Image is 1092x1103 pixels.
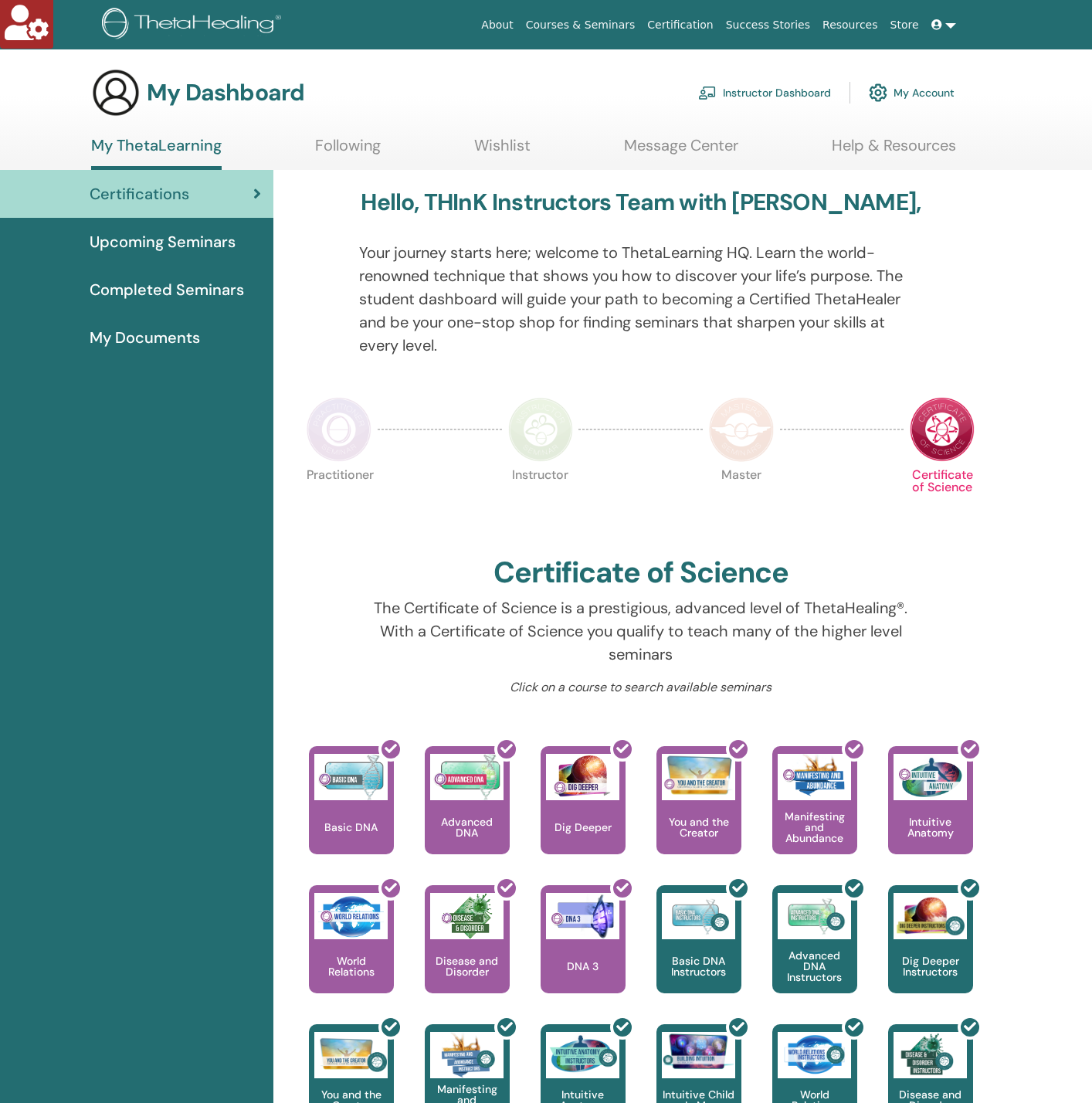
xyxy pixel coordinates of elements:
[772,885,857,1024] a: Advanced DNA Instructors Advanced DNA Instructors
[641,11,719,39] a: Certification
[772,950,857,983] p: Advanced DNA Instructors
[474,136,531,166] a: Wishlist
[541,885,626,1024] a: DNA 3 DNA 3
[541,746,626,885] a: Dig Deeper Dig Deeper
[359,596,922,666] p: The Certificate of Science is a prestigious, advanced level of ThetaHealing®. With a Certificate ...
[624,136,738,166] a: Message Center
[309,955,394,977] p: World Relations
[475,11,519,39] a: About
[709,469,774,534] p: Master
[656,955,741,977] p: Basic DNA Instructors
[869,76,955,110] a: My Account
[772,746,857,885] a: Manifesting and Abundance Manifesting and Abundance
[910,469,975,534] p: Certificate of Science
[869,80,887,106] img: cog.svg
[508,397,573,462] img: Instructor
[361,188,921,216] h3: Hello, THInK Instructors Team with [PERSON_NAME],
[430,893,504,939] img: Disease and Disorder
[309,746,394,885] a: Basic DNA Basic DNA
[90,278,244,301] span: Completed Seminars
[508,469,573,534] p: Instructor
[546,754,619,800] img: Dig Deeper
[698,76,831,110] a: Instructor Dashboard
[888,955,973,977] p: Dig Deeper Instructors
[425,955,510,977] p: Disease and Disorder
[102,8,287,42] img: logo.png
[314,754,388,800] img: Basic DNA
[709,397,774,462] img: Master
[307,397,371,462] img: Practitioner
[894,754,967,800] img: Intuitive Anatomy
[832,136,956,166] a: Help & Resources
[91,68,141,117] img: generic-user-icon.jpg
[698,86,717,100] img: chalkboard-teacher.svg
[662,893,735,939] img: Basic DNA Instructors
[778,893,851,939] img: Advanced DNA Instructors
[910,397,975,462] img: Certificate of Science
[91,136,222,170] a: My ThetaLearning
[888,816,973,838] p: Intuitive Anatomy
[520,11,642,39] a: Courses & Seminars
[90,182,189,205] span: Certifications
[546,1032,619,1078] img: Intuitive Anatomy Instructors
[359,241,922,357] p: Your journey starts here; welcome to ThetaLearning HQ. Learn the world-renowned technique that sh...
[656,816,741,838] p: You and the Creator
[546,893,619,939] img: DNA 3
[894,893,967,939] img: Dig Deeper Instructors
[314,1032,388,1078] img: You and the Creator Instructors
[888,885,973,1024] a: Dig Deeper Instructors Dig Deeper Instructors
[778,1032,851,1078] img: World Relations Instructors
[884,11,925,39] a: Store
[430,1032,504,1078] img: Manifesting and Abundance Instructors
[314,893,388,939] img: World Relations
[359,678,922,697] p: Click on a course to search available seminars
[425,885,510,1024] a: Disease and Disorder Disease and Disorder
[425,816,510,838] p: Advanced DNA
[315,136,381,166] a: Following
[90,230,236,253] span: Upcoming Seminars
[147,79,304,107] h3: My Dashboard
[493,555,788,591] h2: Certificate of Science
[894,1032,967,1078] img: Disease and Disorder Instructors
[720,11,816,39] a: Success Stories
[430,754,504,800] img: Advanced DNA
[778,754,851,800] img: Manifesting and Abundance
[307,469,371,534] p: Practitioner
[425,746,510,885] a: Advanced DNA Advanced DNA
[309,885,394,1024] a: World Relations World Relations
[888,746,973,885] a: Intuitive Anatomy Intuitive Anatomy
[662,1032,735,1070] img: Intuitive Child In Me Instructors
[656,885,741,1024] a: Basic DNA Instructors Basic DNA Instructors
[816,11,884,39] a: Resources
[772,811,857,843] p: Manifesting and Abundance
[90,326,200,349] span: My Documents
[662,754,735,796] img: You and the Creator
[656,746,741,885] a: You and the Creator You and the Creator
[548,822,618,833] p: Dig Deeper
